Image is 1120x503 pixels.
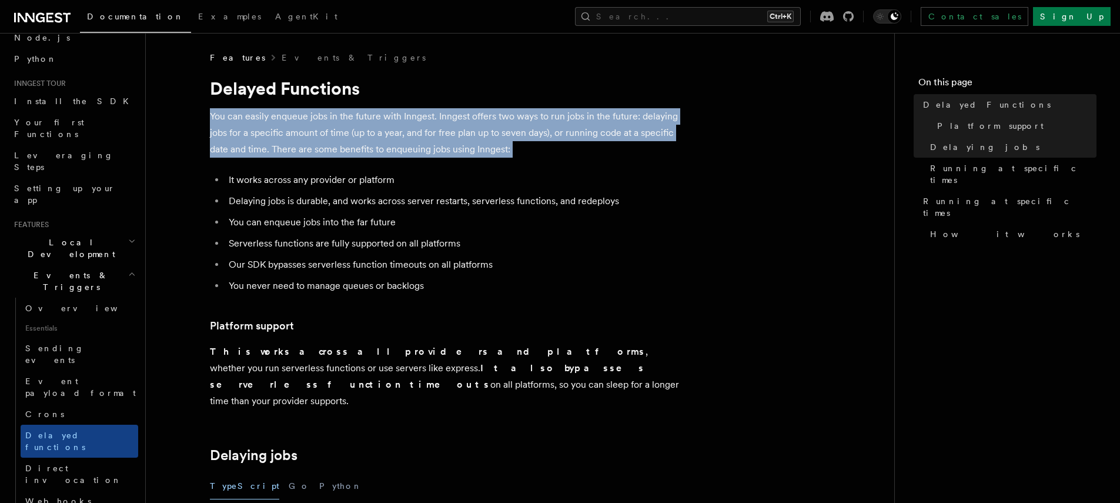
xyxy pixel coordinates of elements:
[21,319,138,338] span: Essentials
[918,75,1096,94] h4: On this page
[210,318,294,334] a: Platform support
[932,115,1096,136] a: Platform support
[21,298,138,319] a: Overview
[198,12,261,21] span: Examples
[767,11,794,22] kbd: Ctrl+K
[9,220,49,229] span: Features
[275,12,337,21] span: AgentKit
[9,269,128,293] span: Events & Triggers
[921,7,1028,26] a: Contact sales
[575,7,801,26] button: Search...Ctrl+K
[9,27,138,48] a: Node.js
[9,236,128,260] span: Local Development
[225,193,680,209] li: Delaying jobs is durable, and works across server restarts, serverless functions, and redeploys
[925,224,1096,245] a: How it works
[210,78,680,99] h1: Delayed Functions
[25,344,84,365] span: Sending events
[268,4,345,32] a: AgentKit
[225,257,680,273] li: Our SDK bypasses serverless function timeouts on all platforms
[191,4,268,32] a: Examples
[925,136,1096,158] a: Delaying jobs
[14,96,136,106] span: Install the SDK
[14,184,115,205] span: Setting up your app
[210,346,646,357] strong: This works across all providers and platforms
[9,145,138,178] a: Leveraging Steps
[937,120,1044,132] span: Platform support
[9,178,138,211] a: Setting up your app
[25,464,122,485] span: Direct invocation
[14,151,113,172] span: Leveraging Steps
[930,228,1079,240] span: How it works
[9,232,138,265] button: Local Development
[25,377,136,398] span: Event payload format
[918,191,1096,224] a: Running at specific times
[289,473,310,499] button: Go
[25,409,64,419] span: Crons
[282,52,426,64] a: Events & Triggers
[225,214,680,231] li: You can enqueue jobs into the far future
[21,371,138,404] a: Event payload format
[925,158,1096,191] a: Running at specific times
[9,112,138,145] a: Your first Functions
[14,33,70,42] span: Node.js
[25,304,146,313] span: Overview
[319,473,362,499] button: Python
[210,447,297,464] a: Delaying jobs
[80,4,191,33] a: Documentation
[14,118,84,139] span: Your first Functions
[923,195,1096,219] span: Running at specific times
[930,162,1096,186] span: Running at specific times
[225,278,680,294] li: You never need to manage queues or backlogs
[225,172,680,188] li: It works across any provider or platform
[9,48,138,69] a: Python
[210,52,265,64] span: Features
[923,99,1051,111] span: Delayed Functions
[9,91,138,112] a: Install the SDK
[21,338,138,371] a: Sending events
[210,344,680,409] p: , whether you run serverless functions or use servers like express. on all platforms, so you can ...
[9,265,138,298] button: Events & Triggers
[21,458,138,491] a: Direct invocation
[210,108,680,158] p: You can easily enqueue jobs in the future with Inngest. Inngest offers two ways to run jobs in th...
[873,9,901,24] button: Toggle dark mode
[25,431,85,452] span: Delayed functions
[21,425,138,458] a: Delayed functions
[918,94,1096,115] a: Delayed Functions
[210,473,279,499] button: TypeScript
[225,235,680,252] li: Serverless functions are fully supported on all platforms
[1033,7,1111,26] a: Sign Up
[14,54,57,64] span: Python
[930,141,1039,153] span: Delaying jobs
[21,404,138,425] a: Crons
[87,12,184,21] span: Documentation
[9,79,66,88] span: Inngest tour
